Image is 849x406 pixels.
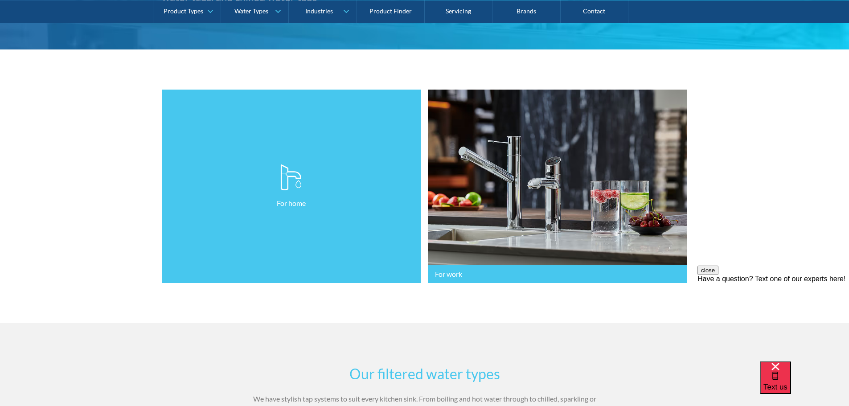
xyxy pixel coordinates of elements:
p: For home [277,198,306,209]
iframe: podium webchat widget prompt [697,266,849,373]
div: Industries [305,7,333,15]
div: Water Types [234,7,268,15]
iframe: podium webchat widget bubble [760,361,849,406]
div: Product Types [164,7,203,15]
h2: Our filtered water types [251,363,599,385]
a: For home [162,90,421,283]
